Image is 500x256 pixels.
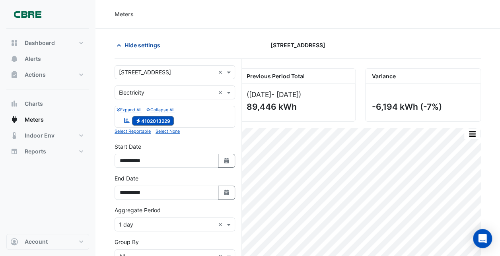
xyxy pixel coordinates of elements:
label: Aggregate Period [115,206,161,214]
span: [STREET_ADDRESS] [270,41,325,49]
label: Start Date [115,142,141,151]
div: Open Intercom Messenger [473,229,492,248]
app-icon: Meters [10,116,18,124]
app-icon: Actions [10,71,18,79]
div: ([DATE] ) [247,90,349,99]
button: Account [6,234,89,250]
span: Account [25,238,48,246]
div: Previous Period Total [240,69,355,84]
button: Charts [6,96,89,112]
fa-icon: Reportable [123,117,130,124]
span: Clear [218,88,225,97]
span: Charts [25,100,43,108]
div: 89,446 kWh [247,102,347,112]
button: Select None [156,128,180,135]
span: Clear [218,68,225,76]
span: Clear [218,220,225,229]
small: Select Reportable [115,129,151,134]
img: Company Logo [10,6,45,22]
span: - [DATE] [271,90,299,99]
button: Collapse All [146,106,174,113]
app-icon: Indoor Env [10,132,18,140]
span: Actions [25,71,46,79]
button: More Options [464,129,480,139]
small: Expand All [117,107,142,112]
fa-icon: Select Date [223,189,230,196]
app-icon: Dashboard [10,39,18,47]
button: Reports [6,144,89,159]
button: Dashboard [6,35,89,51]
button: Hide settings [115,38,165,52]
label: End Date [115,174,138,182]
label: Group By [115,238,139,246]
span: 4102013229 [132,116,174,126]
fa-icon: Electricity [135,118,141,124]
app-icon: Alerts [10,55,18,63]
button: Select Reportable [115,128,151,135]
span: Meters [25,116,44,124]
fa-icon: Select Date [223,157,230,164]
app-icon: Charts [10,100,18,108]
span: Reports [25,147,46,155]
div: Variance [366,69,481,84]
button: Meters [6,112,89,128]
div: -6,194 kWh (-7%) [372,102,473,112]
small: Collapse All [146,107,174,112]
small: Select None [156,129,180,134]
span: Indoor Env [25,132,54,140]
button: Expand All [117,106,142,113]
button: Alerts [6,51,89,67]
div: Meters [115,10,134,18]
span: Alerts [25,55,41,63]
span: Dashboard [25,39,55,47]
button: Actions [6,67,89,83]
button: Indoor Env [6,128,89,144]
app-icon: Reports [10,147,18,155]
span: Hide settings [125,41,160,49]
